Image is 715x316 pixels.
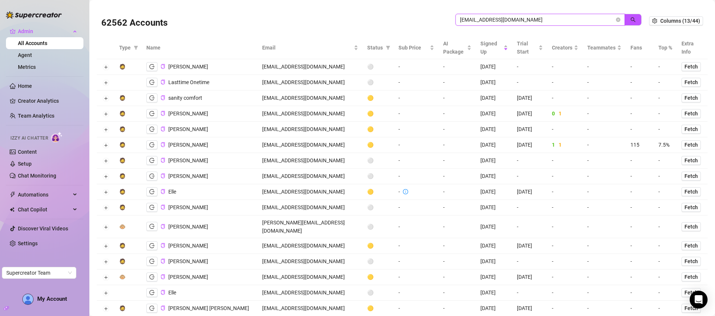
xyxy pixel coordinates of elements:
button: Copy Account UID [161,127,165,132]
button: Fetch [681,288,701,297]
span: copy [161,189,165,194]
td: [DATE] [476,216,512,238]
span: logout [149,173,155,179]
span: logout [149,111,155,116]
div: 🧔 [119,125,125,133]
td: - [394,122,439,137]
th: Signed Up [476,36,512,59]
button: logout [146,257,158,266]
button: Fetch [681,241,701,250]
td: - [394,200,439,216]
td: - [394,106,439,122]
button: Fetch [681,125,701,134]
span: copy [161,64,165,69]
span: [PERSON_NAME] [168,64,208,70]
td: - [512,75,547,90]
span: logout [149,224,155,229]
th: Trial Start [512,36,547,59]
span: ⚪ [367,173,374,179]
td: [DATE] [476,169,512,184]
th: Name [142,36,258,59]
button: Expand row [103,243,109,249]
button: Copy Account UID [161,111,165,116]
span: copy [161,243,165,248]
div: 🧔 [119,156,125,165]
td: - [654,106,677,122]
th: Teammates [583,36,626,59]
th: Sub Price [394,36,439,59]
button: Fetch [681,109,701,118]
button: Fetch [681,172,701,181]
span: AI Package [443,39,465,56]
span: logout [149,158,155,163]
span: Fetch [684,126,698,132]
button: logout [146,93,158,102]
img: Chat Copilot [10,207,15,212]
div: 🧔 [119,188,125,196]
span: 115 [630,142,639,148]
th: Fans [626,36,654,59]
div: 🧔 [119,63,125,71]
span: Automations [18,189,71,201]
td: [DATE] [476,59,512,75]
button: Expand row [103,127,109,133]
td: - [512,153,547,169]
button: Expand row [103,224,109,230]
span: 🟡 [367,111,374,116]
button: Expand row [103,174,109,180]
button: Copy Account UID [161,80,165,85]
td: [EMAIL_ADDRESS][DOMAIN_NAME] [258,153,362,169]
span: logout [149,243,155,248]
td: - [512,216,547,238]
td: [DATE] [476,153,512,169]
button: Fetch [681,257,701,266]
span: ⚪ [367,157,374,163]
span: logout [149,95,155,100]
button: Copy Account UID [161,290,165,296]
td: [EMAIL_ADDRESS][DOMAIN_NAME] [258,122,362,137]
td: [DATE] [512,137,547,153]
span: Type [119,44,131,52]
span: logout [149,189,155,194]
button: logout [146,78,158,87]
button: Fetch [681,140,701,149]
span: Fetch [684,243,698,249]
span: [PERSON_NAME] [168,111,208,116]
span: setting [652,18,657,23]
span: Teammates [587,44,616,52]
a: Agent [18,52,32,58]
span: copy [161,306,165,310]
span: Fetch [684,157,698,163]
button: Copy Account UID [161,274,165,280]
td: - [394,216,439,238]
a: Home [18,83,32,89]
span: copy [161,158,165,163]
td: [EMAIL_ADDRESS][DOMAIN_NAME] [258,184,362,200]
td: - [439,75,476,90]
span: Columns (13/44) [660,18,700,24]
span: logout [149,274,155,280]
td: - [626,169,654,184]
td: - [654,184,677,200]
span: copy [161,127,165,131]
button: logout [146,140,158,149]
span: - [587,157,589,163]
td: [DATE] [476,200,512,216]
span: copy [161,259,165,264]
td: [DATE] [476,75,512,90]
span: - [587,126,589,132]
span: Creators [552,44,572,52]
span: 1 [559,111,562,116]
span: ⚪ [367,64,374,70]
span: Fetch [684,204,698,210]
span: logout [149,142,155,147]
button: Copy Account UID [161,189,165,195]
td: - [654,75,677,90]
button: logout [146,203,158,212]
td: - [439,122,476,137]
td: - [626,59,654,75]
span: copy [161,142,165,147]
td: - [439,216,476,238]
span: Trial Start [517,39,537,56]
td: [DATE] [476,106,512,122]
